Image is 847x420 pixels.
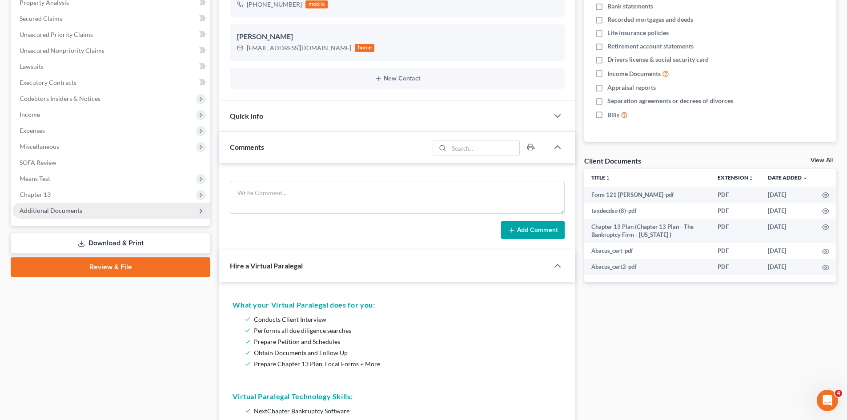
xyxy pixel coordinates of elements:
[607,111,619,120] span: Bills
[230,261,303,270] span: Hire a Virtual Paralegal
[254,325,558,336] li: Performs all due diligence searches
[355,44,374,52] div: home
[584,259,711,275] td: Abacus_cert2-pdf
[20,143,59,150] span: Miscellaneous
[12,11,210,27] a: Secured Claims
[230,143,264,151] span: Comments
[811,157,833,164] a: View All
[761,259,815,275] td: [DATE]
[607,83,656,92] span: Appraisal reports
[20,127,45,134] span: Expenses
[20,15,62,22] span: Secured Claims
[20,95,100,102] span: Codebtors Insiders & Notices
[20,207,82,214] span: Additional Documents
[711,219,761,243] td: PDF
[607,96,733,105] span: Separation agreements or decrees of divorces
[748,176,754,181] i: unfold_more
[20,191,51,198] span: Chapter 13
[817,390,838,411] iframe: Intercom live chat
[761,219,815,243] td: [DATE]
[761,243,815,259] td: [DATE]
[12,27,210,43] a: Unsecured Priority Claims
[584,187,711,203] td: Form 121 [PERSON_NAME]-pdf
[20,63,44,70] span: Lawsuits
[607,69,661,78] span: Income Documents
[230,112,263,120] span: Quick Info
[607,42,694,51] span: Retirement account statements
[711,187,761,203] td: PDF
[20,47,104,54] span: Unsecured Nonpriority Claims
[20,79,76,86] span: Executory Contracts
[607,15,693,24] span: Recorded mortgages and deeds
[449,140,520,156] input: Search...
[237,32,558,42] div: [PERSON_NAME]
[254,336,558,347] li: Prepare Petition and Schedules
[12,59,210,75] a: Lawsuits
[20,159,56,166] span: SOFA Review
[584,156,641,165] div: Client Documents
[835,390,842,397] span: 4
[605,176,610,181] i: unfold_more
[20,175,50,182] span: Means Test
[607,2,653,11] span: Bank statements
[233,391,562,402] h5: Virtual Paralegal Technology Skills:
[12,43,210,59] a: Unsecured Nonpriority Claims
[761,203,815,219] td: [DATE]
[768,174,808,181] a: Date Added expand_more
[761,187,815,203] td: [DATE]
[718,174,754,181] a: Extensionunfold_more
[584,243,711,259] td: Abacus_cert-pdf
[591,174,610,181] a: Titleunfold_more
[803,176,808,181] i: expand_more
[305,0,328,8] div: mobile
[233,300,562,310] h5: What your Virtual Paralegal does for you:
[254,347,558,358] li: Obtain Documents and Follow Up
[11,257,210,277] a: Review & File
[247,0,302,8] span: [PHONE_NUMBER]
[12,155,210,171] a: SOFA Review
[12,75,210,91] a: Executory Contracts
[20,31,93,38] span: Unsecured Priority Claims
[11,233,210,254] a: Download & Print
[237,75,558,82] button: New Contact
[501,221,565,240] button: Add Comment
[254,358,558,369] li: Prepare Chapter 13 Plan, Local Forms + More
[607,55,709,64] span: Drivers license & social security card
[254,314,558,325] li: Conducts Client Interview
[711,203,761,219] td: PDF
[711,243,761,259] td: PDF
[254,405,558,416] li: NextChapter Bankruptcy Software
[247,44,351,52] div: [EMAIL_ADDRESS][DOMAIN_NAME]
[711,259,761,275] td: PDF
[584,203,711,219] td: taxdecdso (8)-pdf
[607,28,669,37] span: Life insurance policies
[584,219,711,243] td: Chapter 13 Plan (Chapter 13 Plan - The Bankruptcy Firm - [US_STATE] )
[20,111,40,118] span: Income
